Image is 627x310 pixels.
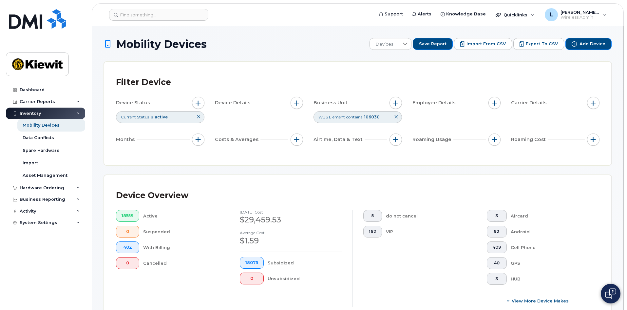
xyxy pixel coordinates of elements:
[240,257,264,269] button: 18075
[116,257,139,269] button: 0
[121,114,149,120] span: Current Status
[240,231,342,235] h4: Average cost
[116,136,137,143] span: Months
[364,114,380,119] span: 106030
[454,38,512,50] button: Import from CSV
[116,210,139,222] button: 18559
[143,257,219,269] div: Cancelled
[511,210,589,222] div: Aircard
[122,213,134,218] span: 18559
[116,226,139,238] button: 0
[412,136,453,143] span: Roaming Usage
[318,114,345,120] span: WBS Element
[143,241,219,253] div: With Billing
[579,41,605,47] span: Add Device
[240,273,264,284] button: 0
[492,229,501,234] span: 92
[116,38,207,50] span: Mobility Devices
[370,38,399,50] span: Devices
[346,114,362,120] span: contains
[511,99,548,106] span: Carrier Details
[487,226,507,238] button: 92
[413,38,453,50] button: Save Report
[143,226,219,238] div: Suspended
[605,288,616,299] img: Open chat
[511,226,589,238] div: Android
[245,276,258,281] span: 0
[512,298,569,304] span: View More Device Makes
[369,229,376,234] span: 162
[155,114,168,119] span: active
[419,41,446,47] span: Save Report
[487,295,589,307] button: View More Device Makes
[565,38,612,50] button: Add Device
[122,229,134,234] span: 0
[526,41,558,47] span: Export to CSV
[386,210,466,222] div: do not cancel
[412,99,457,106] span: Employee Details
[487,241,507,253] button: 409
[122,245,134,250] span: 402
[313,136,365,143] span: Airtime, Data & Text
[363,226,382,238] button: 162
[116,74,171,91] div: Filter Device
[240,235,342,246] div: $1.59
[487,210,507,222] button: 3
[492,276,501,281] span: 3
[268,273,342,284] div: Unsubsidized
[487,273,507,285] button: 3
[116,99,152,106] span: Device Status
[511,273,589,285] div: HUB
[150,114,153,120] span: is
[363,210,382,222] button: 5
[268,257,342,269] div: Subsidized
[122,260,134,266] span: 0
[116,241,139,253] button: 402
[511,241,589,253] div: Cell Phone
[240,210,342,214] h4: [DATE] cost
[369,213,376,218] span: 5
[240,214,342,225] div: $29,459.53
[143,210,219,222] div: Active
[492,260,501,266] span: 40
[245,260,258,265] span: 18075
[215,99,252,106] span: Device Details
[386,226,466,238] div: VIP
[492,213,501,218] span: 3
[511,136,548,143] span: Roaming Cost
[313,99,350,106] span: Business Unit
[492,245,501,250] span: 409
[215,136,260,143] span: Costs & Averages
[466,41,506,47] span: Import from CSV
[511,257,589,269] div: GPS
[116,187,188,204] div: Device Overview
[513,38,564,50] button: Export to CSV
[487,257,507,269] button: 40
